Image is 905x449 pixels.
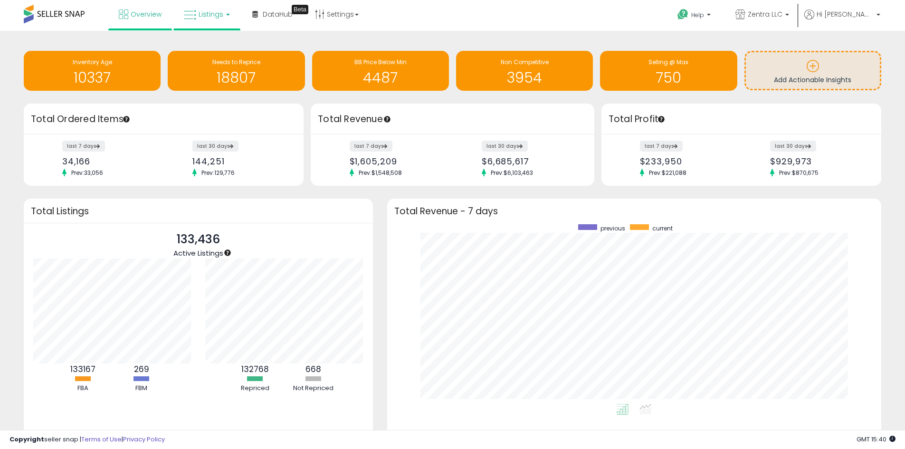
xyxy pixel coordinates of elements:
span: DataHub [263,10,293,19]
div: FBA [55,384,112,393]
h3: Total Profit [609,113,874,126]
div: seller snap | | [10,435,165,444]
span: Help [691,11,704,19]
a: Terms of Use [81,435,122,444]
div: Tooltip anchor [223,248,232,257]
h3: Total Revenue [318,113,587,126]
div: $233,950 [640,156,734,166]
a: BB Price Below Min 4487 [312,51,449,91]
div: 144,251 [192,156,287,166]
span: Non Competitive [501,58,549,66]
div: Tooltip anchor [122,115,131,124]
b: 133167 [70,363,95,375]
a: Needs to Reprice 18807 [168,51,305,91]
h1: 10337 [29,70,156,86]
h1: 3954 [461,70,588,86]
h3: Total Revenue - 7 days [394,208,874,215]
h1: 750 [605,70,732,86]
a: Inventory Age 10337 [24,51,161,91]
div: $6,685,617 [482,156,578,166]
h1: 18807 [172,70,300,86]
div: Repriced [227,384,284,393]
span: Active Listings [173,248,223,258]
span: current [652,224,673,232]
span: Listings [199,10,223,19]
b: 269 [134,363,149,375]
strong: Copyright [10,435,44,444]
i: Get Help [677,9,689,20]
span: Prev: 33,056 [67,169,108,177]
b: 668 [305,363,321,375]
span: Inventory Age [73,58,112,66]
span: Add Actionable Insights [774,75,851,85]
a: Privacy Policy [123,435,165,444]
label: last 7 days [350,141,392,152]
span: 2025-09-10 15:40 GMT [857,435,895,444]
div: Tooltip anchor [292,5,308,14]
span: Prev: $221,088 [644,169,691,177]
a: Help [670,1,720,31]
span: Prev: 129,776 [197,169,239,177]
div: Tooltip anchor [383,115,391,124]
span: BB Price Below Min [354,58,407,66]
label: last 7 days [62,141,105,152]
div: $929,973 [770,156,865,166]
div: Not Repriced [285,384,342,393]
h3: Total Ordered Items [31,113,296,126]
p: 133,436 [173,230,223,248]
a: Selling @ Max 750 [600,51,737,91]
div: $1,605,209 [350,156,446,166]
span: Hi [PERSON_NAME] [817,10,874,19]
span: Overview [131,10,162,19]
div: Tooltip anchor [657,115,666,124]
span: Needs to Reprice [212,58,260,66]
label: last 30 days [192,141,238,152]
a: Non Competitive 3954 [456,51,593,91]
a: Add Actionable Insights [746,52,880,89]
div: 34,166 [62,156,157,166]
label: last 7 days [640,141,683,152]
span: Prev: $1,548,508 [354,169,407,177]
span: previous [600,224,625,232]
h1: 4487 [317,70,444,86]
div: FBM [113,384,170,393]
a: Hi [PERSON_NAME] [804,10,880,31]
span: Prev: $6,103,463 [486,169,538,177]
label: last 30 days [770,141,816,152]
h3: Total Listings [31,208,366,215]
b: 132768 [241,363,269,375]
span: Selling @ Max [648,58,688,66]
span: Zentra LLC [748,10,782,19]
span: Prev: $870,675 [774,169,823,177]
label: last 30 days [482,141,528,152]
